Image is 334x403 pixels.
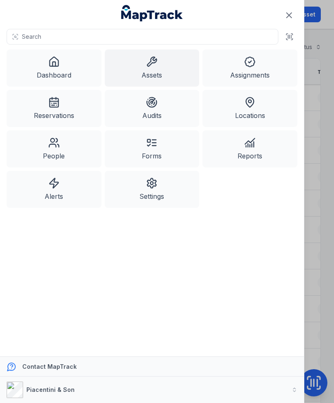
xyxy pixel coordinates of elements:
[105,49,200,87] a: Assets
[7,29,278,45] button: Search
[7,171,101,208] a: Alerts
[105,130,200,167] a: Forms
[105,90,200,127] a: Audits
[202,90,297,127] a: Locations
[121,5,183,21] a: MapTrack
[202,49,297,87] a: Assignments
[7,90,101,127] a: Reservations
[22,33,41,41] span: Search
[280,7,298,24] button: Close navigation
[7,130,101,167] a: People
[202,130,297,167] a: Reports
[26,386,75,393] strong: Piacentini & Son
[105,171,200,208] a: Settings
[22,363,77,370] strong: Contact MapTrack
[7,49,101,87] a: Dashboard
